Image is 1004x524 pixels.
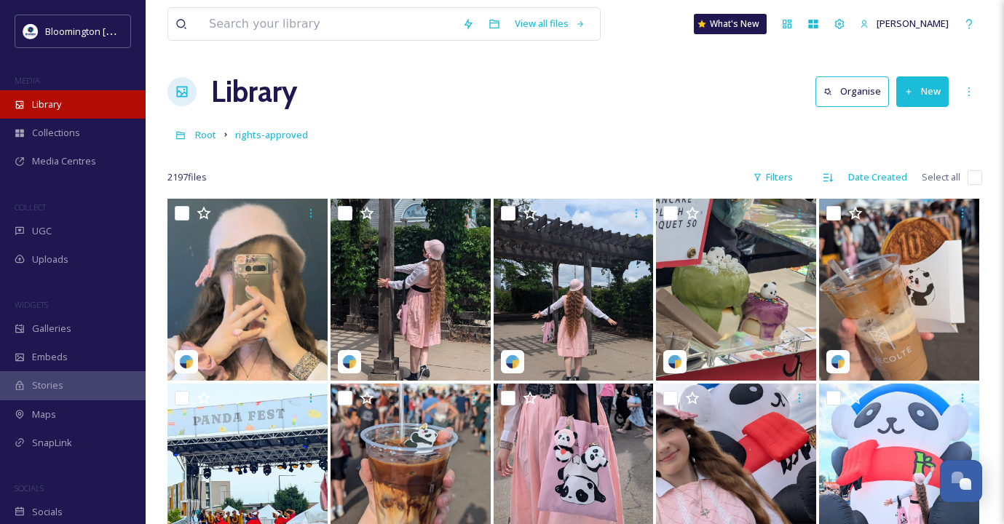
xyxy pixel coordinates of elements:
div: Date Created [841,163,914,191]
button: New [896,76,949,106]
span: Maps [32,408,56,421]
img: snapsea-logo.png [342,354,357,369]
button: Open Chat [940,460,982,502]
img: fl0wer_gleamandglow-17874724128382463.jpeg [494,199,654,381]
span: Media Centres [32,154,96,168]
a: rights-approved [235,126,308,143]
img: fl0wer_gleamandglow-18156965362371203.jpeg [656,199,816,381]
img: fl0wer_gleamandglow-18072732928817993.jpeg [331,199,491,381]
img: snapsea-logo.png [831,354,845,369]
span: Embeds [32,350,68,364]
img: snapsea-logo.png [668,354,682,369]
span: rights-approved [235,128,308,141]
img: fl0wer_gleamandglow-18079841017885499.jpeg [167,199,328,381]
a: Root [195,126,216,143]
a: View all files [507,9,593,38]
span: WIDGETS [15,299,48,310]
a: What's New [694,14,767,34]
button: Organise [815,76,889,106]
a: [PERSON_NAME] [853,9,956,38]
span: Galleries [32,322,71,336]
span: Stories [32,378,63,392]
span: SnapLink [32,436,72,450]
span: Bloomington [US_STATE] Travel & Tourism [45,24,227,38]
img: snapsea-logo.png [505,354,520,369]
span: COLLECT [15,202,46,213]
span: 2197 file s [167,170,207,184]
img: snapsea-logo.png [179,354,194,369]
span: UGC [32,224,52,238]
span: Socials [32,505,63,519]
span: Uploads [32,253,68,266]
span: Root [195,128,216,141]
a: Organise [815,76,896,106]
div: Filters [746,163,800,191]
span: [PERSON_NAME] [877,17,949,30]
img: fl0wer_gleamandglow-17895141813255887.jpeg [819,199,979,381]
input: Search your library [202,8,455,40]
span: Collections [32,126,80,140]
span: Select all [922,170,960,184]
span: MEDIA [15,75,40,86]
img: 429649847_804695101686009_1723528578384153789_n.jpg [23,24,38,39]
a: Library [211,70,297,114]
span: SOCIALS [15,483,44,493]
span: Library [32,98,61,111]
